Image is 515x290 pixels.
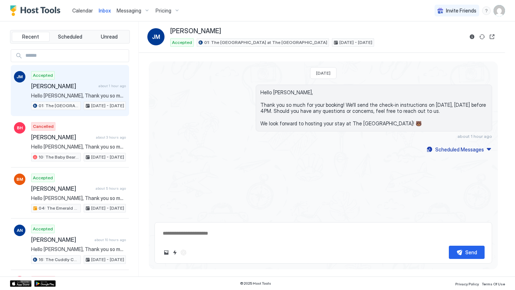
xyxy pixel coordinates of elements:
div: Scheduled Messages [435,146,484,153]
span: [PERSON_NAME] [31,82,95,90]
span: 01: The [GEOGRAPHIC_DATA] at The [GEOGRAPHIC_DATA] [204,39,327,46]
span: about 5 hours ago [95,186,126,191]
span: BM [16,176,23,182]
span: Messaging [117,7,141,14]
span: JM [16,74,23,80]
span: Accepted [33,226,53,232]
span: [PERSON_NAME] [31,185,93,192]
span: Calendar [72,7,93,14]
span: Hello [PERSON_NAME], Thank you so much for your booking! We'll send the check-in instructions [DA... [31,246,126,252]
span: Hello [PERSON_NAME], Thank you so much for your booking! We'll send the check-in instructions [DA... [31,144,126,150]
span: 16: The Cuddly Cub Studio [39,256,79,263]
span: [DATE] - [DATE] [91,102,124,109]
span: 10: The Baby Bear Pet Friendly Studio [39,154,79,160]
button: Recent [12,32,50,42]
span: Privacy Policy [455,282,479,286]
button: Upload image [162,248,171,257]
a: Terms Of Use [482,280,505,287]
a: Privacy Policy [455,280,479,287]
span: about 1 hour ago [457,134,492,139]
span: Hello [PERSON_NAME], Thank you so much for your booking! We'll send the check-in instructions on ... [31,92,126,99]
span: Invite Friends [446,7,476,14]
span: [DATE] - [DATE] [91,154,124,160]
button: Unread [90,32,128,42]
button: Scheduled [51,32,89,42]
span: Terms Of Use [482,282,505,286]
span: Accepted [172,39,192,46]
a: Calendar [72,7,93,14]
span: about 10 hours ago [94,237,126,242]
a: Google Play Store [34,280,56,287]
span: 01: The [GEOGRAPHIC_DATA] at The [GEOGRAPHIC_DATA] [39,102,79,109]
span: Recent [22,34,39,40]
span: JM [152,32,160,41]
span: Scheduled [58,34,82,40]
span: [PERSON_NAME] [31,134,93,141]
span: [PERSON_NAME] [31,236,92,243]
span: [DATE] - [DATE] [91,256,124,263]
span: Inbox [99,7,111,14]
a: Inbox [99,7,111,14]
span: Pricing [156,7,171,14]
span: [DATE] - [DATE] [339,39,372,46]
div: menu [482,6,491,15]
button: Reservation information [468,32,476,41]
div: tab-group [10,30,130,44]
span: [DATE] [316,70,330,76]
button: Open reservation [488,32,496,41]
span: [DATE] - [DATE] [91,205,124,211]
span: Hello [PERSON_NAME], Thank you so much for your booking! We'll send the check-in instructions on ... [260,89,487,127]
span: Accepted [33,175,53,181]
span: AN [17,227,23,234]
div: Send [465,249,477,256]
span: [PERSON_NAME] [170,27,221,35]
button: Scheduled Messages [426,145,492,154]
a: Host Tools Logo [10,5,64,16]
a: App Store [10,280,31,287]
input: Input Field [23,50,129,62]
span: about 3 hours ago [96,135,126,140]
span: 04: The Emerald Bay Pet Friendly Studio [39,205,79,211]
span: BH [17,125,23,131]
span: Hello [PERSON_NAME], Thank you so much for your booking! We'll send the check-in instructions on ... [31,195,126,201]
span: about 1 hour ago [98,84,126,88]
button: Send [449,246,485,259]
div: User profile [494,5,505,16]
span: Cancelled [33,123,54,130]
button: Quick reply [171,248,179,257]
span: Accepted [33,72,53,79]
span: © 2025 Host Tools [240,281,271,286]
button: Sync reservation [478,32,486,41]
span: Unread [101,34,118,40]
